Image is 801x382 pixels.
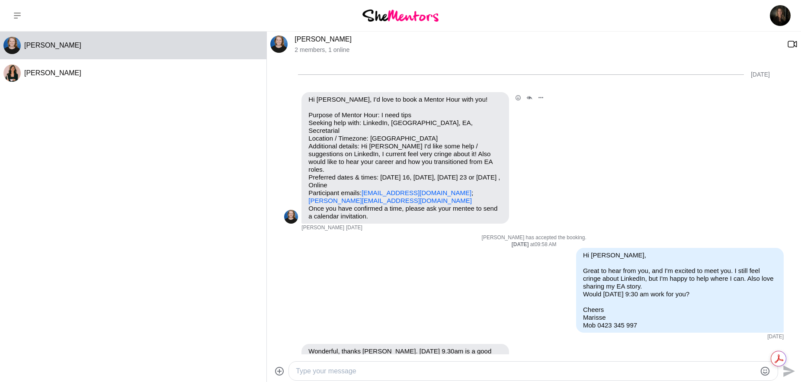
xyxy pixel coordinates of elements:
strong: [DATE] [512,241,530,247]
img: Marisse van den Berg [770,5,791,26]
p: Hi [PERSON_NAME], [583,251,777,259]
time: 2025-08-06T00:01:41.067Z [767,334,784,340]
button: Emoji picker [760,366,770,376]
button: Send [778,361,798,381]
div: Mariana Queiroz [3,64,21,82]
div: at 09:58 AM [284,241,784,248]
p: 2 members , 1 online [295,46,780,54]
p: Once you have confirmed a time, please ask your mentee to send a calendar invitation. [308,205,502,220]
textarea: Type your message [296,366,756,376]
span: [PERSON_NAME] [24,69,81,77]
span: [PERSON_NAME] [301,225,344,231]
a: [PERSON_NAME] [295,35,352,43]
p: Wonderful, thanks [PERSON_NAME]. [DATE] 9.30am is a good time. I'll send through a meeting link. ... [308,347,502,379]
div: Hannah Legge [284,210,298,224]
img: H [3,37,21,54]
p: [PERSON_NAME] has accepted the booking. [284,234,784,241]
div: Hannah Legge [270,35,288,53]
p: Great to hear from you, and I'm excited to meet you. I still feel cringe about LinkedIn, but I'm ... [583,267,777,298]
div: Hannah Legge [3,37,21,54]
div: [DATE] [751,71,770,78]
time: 2025-08-05T21:06:40.694Z [346,225,362,231]
p: Purpose of Mentor Hour: I need tips Seeking help with: LinkedIn, [GEOGRAPHIC_DATA], EA, Secretari... [308,111,502,205]
p: Hi [PERSON_NAME], I'd love to book a Mentor Hour with you! [308,96,502,103]
span: [PERSON_NAME] [24,42,81,49]
img: She Mentors Logo [362,10,439,21]
button: Open Reaction Selector [513,92,524,103]
img: M [3,64,21,82]
button: Open Message Actions Menu [535,92,546,103]
img: H [284,210,298,224]
button: Open Thread [524,92,535,103]
a: [EMAIL_ADDRESS][DOMAIN_NAME] [362,189,471,196]
a: [PERSON_NAME][EMAIL_ADDRESS][DOMAIN_NAME] [308,197,472,204]
p: Cheers Marisse Mob 0423 345 997 [583,306,777,329]
img: H [270,35,288,53]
